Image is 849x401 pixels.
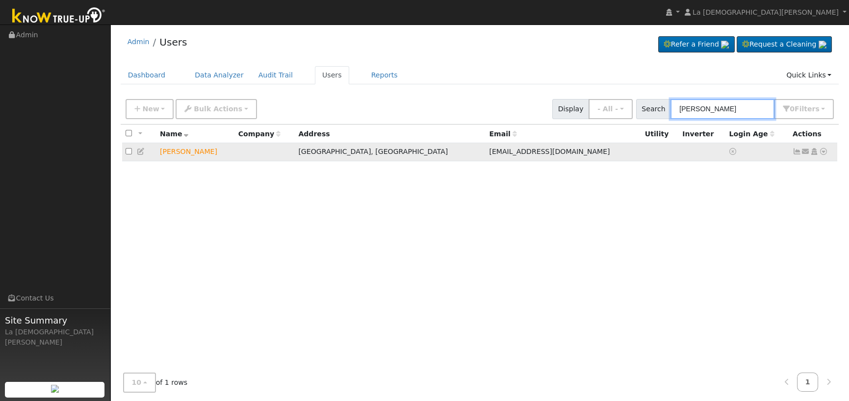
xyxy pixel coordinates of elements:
[298,129,482,139] div: Address
[779,66,839,84] a: Quick Links
[489,130,516,138] span: Email
[589,99,633,119] button: - All -
[793,148,801,155] a: Not connected
[737,36,832,53] a: Request a Cleaning
[797,373,819,392] a: 1
[682,129,722,139] div: Inverter
[5,327,105,348] div: La [DEMOGRAPHIC_DATA][PERSON_NAME]
[819,147,828,157] a: Other actions
[810,148,819,155] a: Login As
[121,66,173,84] a: Dashboard
[815,105,819,113] span: s
[658,36,735,53] a: Refer a Friend
[7,5,110,27] img: Know True-Up
[729,148,738,155] a: No login access
[194,105,242,113] span: Bulk Actions
[160,130,189,138] span: Name
[123,373,156,393] button: 10
[729,130,774,138] span: Days since last login
[159,36,187,48] a: Users
[126,99,174,119] button: New
[123,373,188,393] span: of 1 rows
[315,66,349,84] a: Users
[801,147,810,157] a: atwal2298@gmail.com
[819,41,826,49] img: retrieve
[156,143,235,161] td: Lead
[552,99,589,119] span: Display
[721,41,729,49] img: retrieve
[142,105,159,113] span: New
[176,99,257,119] button: Bulk Actions
[5,314,105,327] span: Site Summary
[489,148,610,155] span: [EMAIL_ADDRESS][DOMAIN_NAME]
[251,66,300,84] a: Audit Trail
[795,105,820,113] span: Filter
[636,99,671,119] span: Search
[128,38,150,46] a: Admin
[774,99,834,119] button: 0Filters
[364,66,405,84] a: Reports
[137,148,146,155] a: Edit User
[645,129,675,139] div: Utility
[187,66,251,84] a: Data Analyzer
[793,129,834,139] div: Actions
[238,130,281,138] span: Company name
[295,143,486,161] td: [GEOGRAPHIC_DATA], [GEOGRAPHIC_DATA]
[132,378,142,386] span: 10
[693,8,839,16] span: La [DEMOGRAPHIC_DATA][PERSON_NAME]
[670,99,774,119] input: Search
[51,385,59,393] img: retrieve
